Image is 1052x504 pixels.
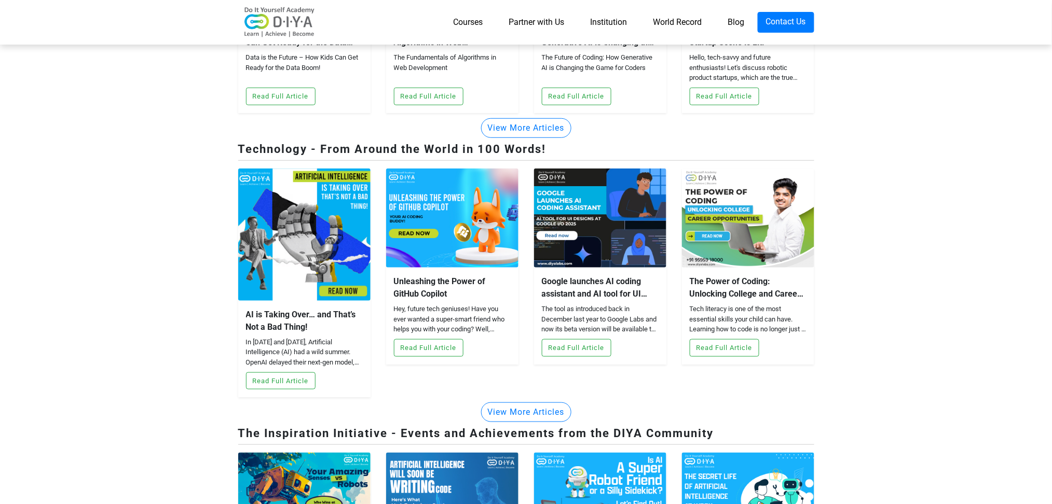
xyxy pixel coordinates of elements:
img: blog-2025052544907.jpg [534,169,666,268]
div: The Future of Coding: How Generative AI is Changing the Game for Coders [542,52,659,83]
div: Hello, tech-savvy and future enthusiasts! Let's discuss robotic product startups, which are the t... [690,52,807,83]
img: logo-v2.png [238,7,321,38]
a: Courses [441,12,496,33]
a: Read Full Article [542,91,611,101]
button: Read Full Article [542,339,611,357]
button: Read Full Article [394,88,463,105]
div: AI is Taking Over… and That’s Not a Bad Thing! [246,309,363,333]
img: blog-2025071931957.jpg [238,169,371,301]
div: The Fundamentals of Algorithms in Web Development [394,52,511,83]
a: View More Articles [481,407,571,416]
a: Partner with Us [496,12,578,33]
div: The Power of Coding: Unlocking College and Career Opportunities [690,275,807,300]
a: Contact Us [758,12,814,33]
div: Tech literacy is one of the most essential skills your child can have. Learning how to code is no... [690,304,807,335]
button: View More Articles [481,118,571,138]
div: In [DATE] and [DATE], Artificial Intelligence (AI) had a wild summer. OpenAI delayed their next-g... [246,337,363,368]
button: Read Full Article [690,88,759,105]
div: The tool as introduced back in December last year to Google Labs and now its beta version will be... [542,304,659,335]
a: Read Full Article [394,91,463,101]
img: blog-2025061741239.jpg [386,169,518,268]
button: Read Full Article [246,88,316,105]
div: The Inspiration Initiative - Events and Achievements from the DIYA Community [238,425,814,445]
button: Read Full Article [246,372,316,390]
a: Read Full Article [246,375,316,385]
a: World Record [640,12,715,33]
div: Unleashing the Power of GitHub Copilot [394,275,511,300]
div: Technology - From Around the World in 100 Words! [238,141,814,161]
img: blog-2025042735841.jpg [682,169,814,268]
a: Read Full Article [690,91,759,101]
a: Read Full Article [394,342,463,352]
a: Institution [578,12,640,33]
div: Google launches AI coding assistant and AI tool for UI designs at Google I/O 2025 [542,275,659,300]
a: Read Full Article [246,91,316,101]
a: Read Full Article [690,342,759,352]
a: Read Full Article [542,342,611,352]
a: Blog [715,12,758,33]
div: Data is the Future – How Kids Can Get Ready for the Data Boom! [246,52,363,83]
a: View More Articles [481,122,571,132]
button: Read Full Article [690,339,759,357]
button: Read Full Article [542,88,611,105]
button: View More Articles [481,402,571,422]
div: Hey, future tech geniuses! Have you ever wanted a super-smart friend who helps you with your codi... [394,304,511,335]
button: Read Full Article [394,339,463,357]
